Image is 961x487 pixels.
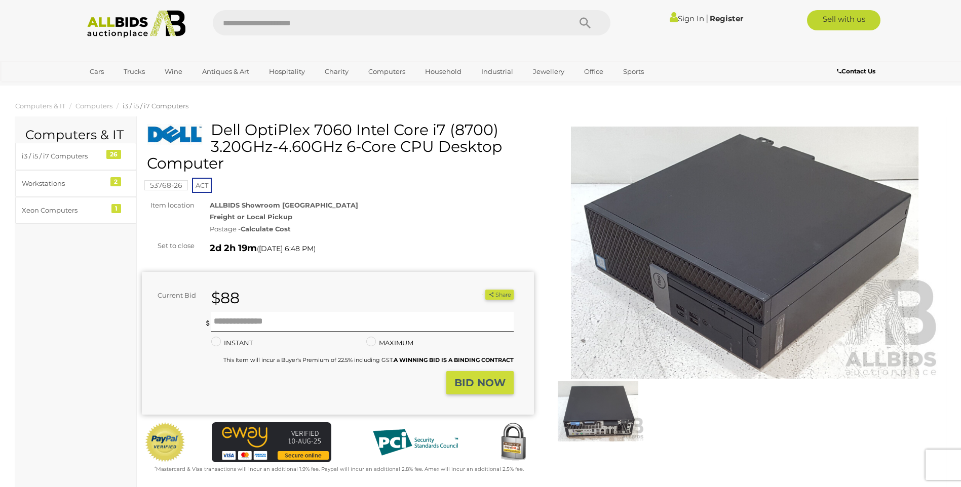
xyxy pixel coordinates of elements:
[210,201,358,209] strong: ALLBIDS Showroom [GEOGRAPHIC_DATA]
[111,204,121,213] div: 1
[454,377,506,389] strong: BID NOW
[485,290,513,300] button: Share
[257,245,316,253] span: ( )
[366,337,413,349] label: MAXIMUM
[158,63,189,80] a: Wine
[837,66,878,77] a: Contact Us
[25,128,126,142] h2: Computers & IT
[134,199,202,211] div: Item location
[418,63,468,80] a: Household
[474,290,484,300] li: Watch this item
[82,10,191,38] img: Allbids.com.au
[15,143,136,170] a: i3 / i5 / i7 Computers 26
[144,422,186,463] img: Official PayPal Seal
[212,422,331,462] img: eWAY Payment Gateway
[526,63,571,80] a: Jewellery
[144,180,188,190] mark: 53768-26
[210,213,292,221] strong: Freight or Local Pickup
[837,67,875,75] b: Contact Us
[493,422,533,463] img: Secured by Rapid SSL
[196,63,256,80] a: Antiques & Art
[110,177,121,186] div: 2
[670,14,704,23] a: Sign In
[446,371,514,395] button: BID NOW
[83,80,168,97] a: [GEOGRAPHIC_DATA]
[210,242,257,254] strong: 2d 2h 19m
[549,127,941,379] img: Dell OptiPlex 7060 Intel Core i7 (8700) 3.20GHz-4.60GHz 6-Core CPU Desktop Computer
[15,197,136,224] a: Xeon Computers 1
[259,244,314,253] span: [DATE] 6:48 PM
[123,102,188,110] a: i3 / i5 / i7 Computers
[706,13,708,24] span: |
[192,178,212,193] span: ACT
[22,178,105,189] div: Workstations
[147,124,203,145] img: Dell OptiPlex 7060 Intel Core i7 (8700) 3.20GHz-4.60GHz 6-Core CPU Desktop Computer
[394,356,514,363] b: A WINNING BID IS A BINDING CONTRACT
[83,63,110,80] a: Cars
[211,337,253,349] label: INSTANT
[15,170,136,197] a: Workstations 2
[134,240,202,252] div: Set to close
[75,102,112,110] a: Computers
[362,63,412,80] a: Computers
[210,223,534,235] div: Postage -
[710,14,743,23] a: Register
[106,150,121,159] div: 26
[318,63,355,80] a: Charity
[22,150,105,162] div: i3 / i5 / i7 Computers
[147,121,531,172] h1: Dell OptiPlex 7060 Intel Core i7 (8700) 3.20GHz-4.60GHz 6-Core CPU Desktop Computer
[475,63,520,80] a: Industrial
[117,63,151,80] a: Trucks
[365,422,466,463] img: PCI DSS compliant
[560,10,610,35] button: Search
[552,381,644,441] img: Dell OptiPlex 7060 Intel Core i7 (8700) 3.20GHz-4.60GHz 6-Core CPU Desktop Computer
[617,63,650,80] a: Sports
[262,63,312,80] a: Hospitality
[155,466,524,472] small: Mastercard & Visa transactions will incur an additional 1.9% fee. Paypal will incur an additional...
[15,102,65,110] a: Computers & IT
[807,10,880,30] a: Sell with us
[241,225,291,233] strong: Calculate Cost
[22,205,105,216] div: Xeon Computers
[223,356,514,363] small: This Item will incur a Buyer's Premium of 22.5% including GST.
[211,289,240,307] strong: $88
[144,181,188,189] a: 53768-26
[142,290,204,301] div: Current Bid
[578,63,610,80] a: Office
